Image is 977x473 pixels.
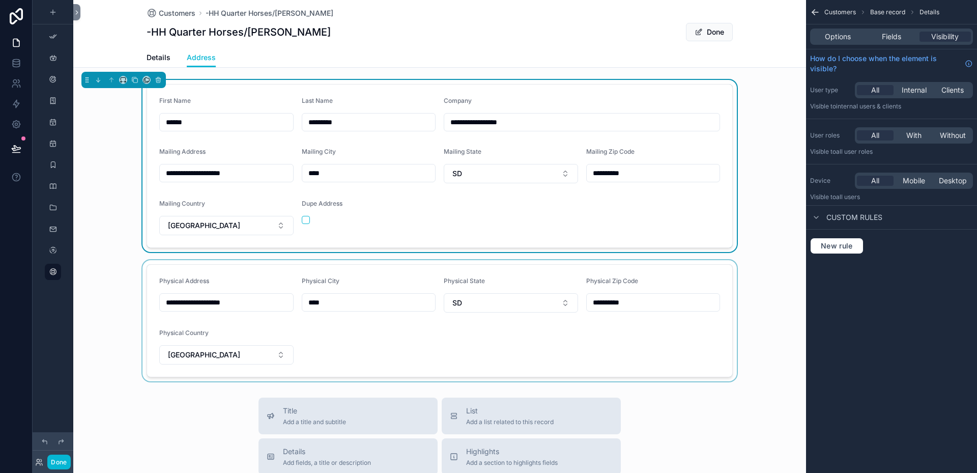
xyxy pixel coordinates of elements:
[810,53,973,74] a: How do I choose when the element is visible?
[206,8,333,18] a: -HH Quarter Horses/[PERSON_NAME]
[302,97,333,104] span: Last Name
[444,97,472,104] span: Company
[810,102,973,110] p: Visible to
[810,86,851,94] label: User type
[442,398,621,434] button: ListAdd a list related to this record
[466,447,558,457] span: Highlights
[810,131,851,140] label: User roles
[906,130,922,141] span: With
[825,32,851,42] span: Options
[147,25,331,39] h1: -HH Quarter Horses/[PERSON_NAME]
[47,455,70,469] button: Done
[810,148,973,156] p: Visible to
[258,398,438,434] button: TitleAdd a title and subtitle
[586,148,635,155] span: Mailing Zip Code
[810,238,864,254] button: New rule
[871,130,879,141] span: All
[903,176,925,186] span: Mobile
[187,52,216,63] span: Address
[283,459,371,467] span: Add fields, a title or description
[824,8,856,16] span: Customers
[147,52,170,63] span: Details
[871,85,879,95] span: All
[836,193,860,201] span: all users
[939,176,967,186] span: Desktop
[817,241,857,251] span: New rule
[836,148,873,155] span: All user roles
[187,48,216,68] a: Address
[686,23,733,41] button: Done
[466,459,558,467] span: Add a section to highlights fields
[810,177,851,185] label: Device
[871,176,879,186] span: All
[159,8,195,18] span: Customers
[147,48,170,69] a: Details
[466,406,554,416] span: List
[466,418,554,426] span: Add a list related to this record
[444,164,578,183] button: Select Button
[159,216,294,235] button: Select Button
[283,406,346,416] span: Title
[941,85,964,95] span: Clients
[836,102,901,110] span: Internal users & clients
[940,130,966,141] span: Without
[810,193,973,201] p: Visible to
[147,8,195,18] a: Customers
[283,447,371,457] span: Details
[826,212,882,222] span: Custom rules
[302,200,342,207] span: Dupe Address
[159,97,191,104] span: First Name
[452,169,462,179] span: SD
[444,148,481,155] span: Mailing State
[810,53,961,74] span: How do I choose when the element is visible?
[159,148,206,155] span: Mailing Address
[159,200,205,207] span: Mailing Country
[882,32,901,42] span: Fields
[870,8,905,16] span: Base record
[168,220,240,231] span: [GEOGRAPHIC_DATA]
[302,148,336,155] span: Mailing City
[919,8,939,16] span: Details
[931,32,959,42] span: Visibility
[283,418,346,426] span: Add a title and subtitle
[902,85,927,95] span: Internal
